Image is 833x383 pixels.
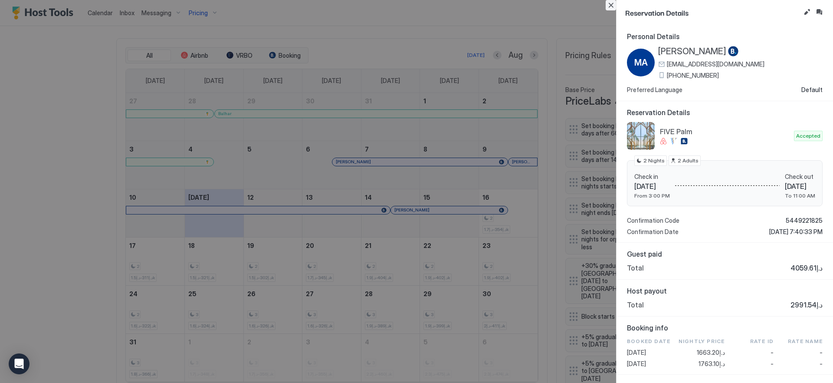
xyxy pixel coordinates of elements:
button: Inbox [814,7,824,17]
span: 5449221825 [786,217,823,225]
span: MA [634,56,648,69]
span: د.إ1763.10 [699,360,725,368]
span: 2 Nights [643,157,665,165]
span: Personal Details [627,32,823,41]
span: [PHONE_NUMBER] [667,72,719,79]
span: FIVE Palm [660,127,790,136]
span: From 3:00 PM [634,192,670,199]
span: Check in [634,173,670,181]
span: Accepted [796,132,820,140]
span: Check out [785,173,815,181]
span: Total [627,300,644,309]
span: [DATE] 7:40:33 PM [769,228,823,236]
span: [PERSON_NAME] [658,46,726,57]
span: Preferred Language [627,86,682,94]
span: [EMAIL_ADDRESS][DOMAIN_NAME] [667,60,764,68]
span: Confirmation Date [627,228,679,236]
span: Reservation Details [625,7,800,18]
span: - [820,349,823,357]
span: 2 Adults [678,157,699,165]
span: - [771,349,774,357]
span: د.إ1663.20 [697,349,725,357]
span: Host payout [627,287,823,295]
span: Reservation Details [627,108,823,117]
div: listing image [627,122,655,150]
button: Edit reservation [802,7,812,17]
span: Rate ID [750,337,774,345]
span: - [820,360,823,368]
span: To 11:00 AM [785,192,815,199]
span: Confirmation Code [627,217,679,225]
span: د.إ4059.61 [790,264,823,272]
span: Total [627,264,644,272]
span: Default [801,86,823,94]
span: [DATE] [627,349,676,357]
span: Booking info [627,324,823,332]
span: [DATE] [785,182,815,191]
span: Rate Name [788,337,823,345]
div: Open Intercom Messenger [9,353,30,374]
span: Nightly Price [679,337,725,345]
span: Booked Date [627,337,676,345]
span: [DATE] [627,360,676,368]
span: د.إ2991.54 [790,300,823,309]
span: Guest paid [627,250,823,258]
span: [DATE] [634,182,670,191]
span: - [771,360,774,368]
